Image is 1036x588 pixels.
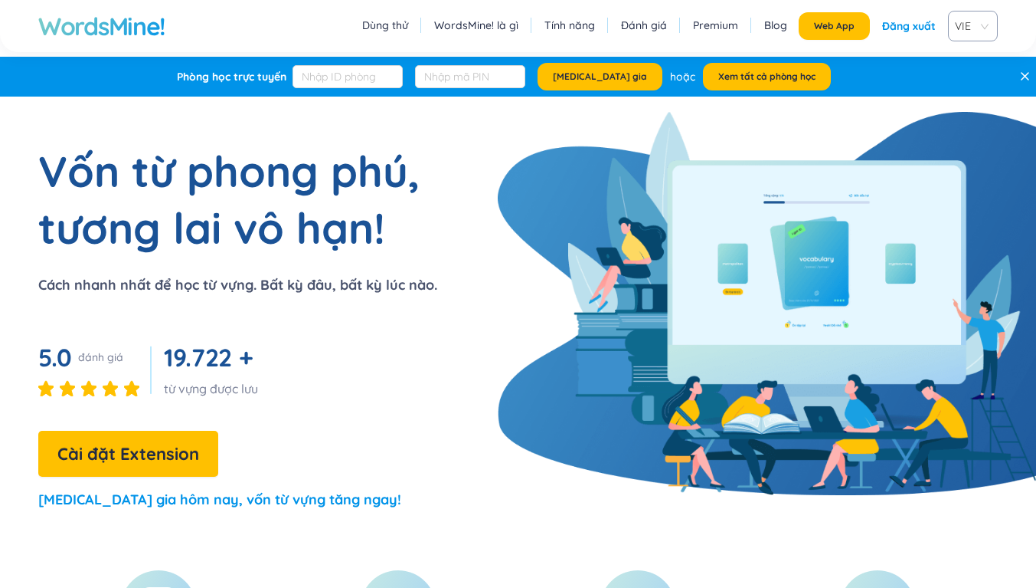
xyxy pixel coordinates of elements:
[955,15,985,38] span: VIE
[38,143,420,256] h1: Vốn từ phong phú, tương lai vô hạn!
[38,489,401,511] p: [MEDICAL_DATA] gia hôm nay, vốn từ vựng tăng ngay!
[78,350,123,365] div: đánh giá
[362,18,408,33] a: Dùng thử
[38,342,72,373] span: 5.0
[693,18,738,33] a: Premium
[38,448,218,463] a: Cài đặt Extension
[814,20,855,32] span: Web App
[553,71,647,83] span: [MEDICAL_DATA] gia
[703,63,831,90] button: Xem tất cả phòng học
[544,18,595,33] a: Tính năng
[882,12,936,40] div: Đăng xuất
[434,18,518,33] a: WordsMine! là gì
[38,274,437,296] p: Cách nhanh nhất để học từ vựng. Bất kỳ đâu, bất kỳ lúc nào.
[764,18,787,33] a: Blog
[621,18,667,33] a: Đánh giá
[538,63,662,90] button: [MEDICAL_DATA] gia
[57,441,199,468] span: Cài đặt Extension
[38,431,218,477] button: Cài đặt Extension
[415,65,525,88] input: Nhập mã PIN
[177,69,286,84] div: Phòng học trực tuyến
[38,11,165,41] a: WordsMine!
[670,68,695,85] div: hoặc
[164,342,253,373] span: 19.722 +
[799,12,870,40] button: Web App
[292,65,403,88] input: Nhập ID phòng
[718,71,815,83] span: Xem tất cả phòng học
[164,380,259,397] div: từ vựng được lưu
